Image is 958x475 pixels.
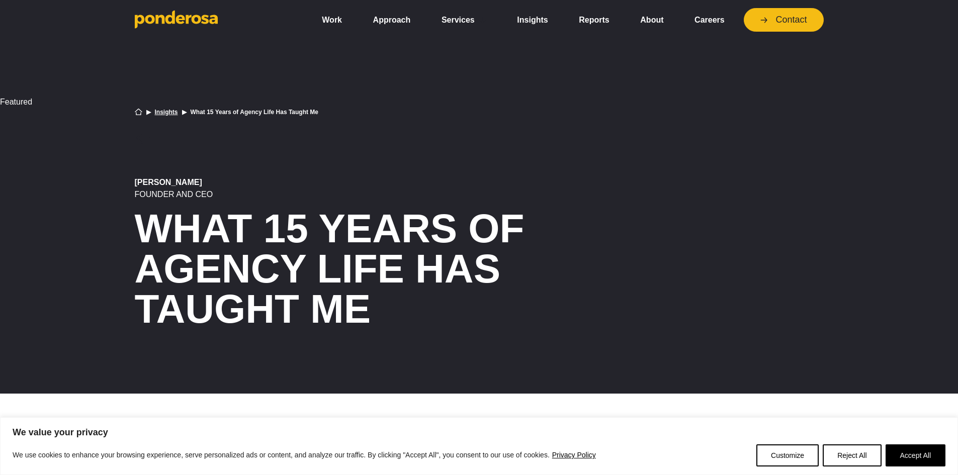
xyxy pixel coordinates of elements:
a: Reports [567,10,621,31]
div: Founder and CEO [135,188,531,201]
a: Privacy Policy [552,449,596,461]
li: ▶︎ [182,109,187,115]
a: Home [135,108,142,116]
p: We value your privacy [13,426,945,438]
a: Insights [155,109,178,115]
a: Approach [362,10,422,31]
h1: What 15 Years of Agency Life Has Taught Me [135,209,531,329]
li: ▶︎ [146,109,151,115]
button: Accept All [886,444,945,466]
a: Insights [506,10,560,31]
a: Services [430,10,497,31]
button: Reject All [823,444,881,466]
p: We use cookies to enhance your browsing experience, serve personalized ads or content, and analyz... [13,449,596,461]
li: What 15 Years of Agency Life Has Taught Me [191,109,319,115]
a: Careers [683,10,736,31]
a: Contact [744,8,823,32]
a: About [629,10,675,31]
a: Work [311,10,354,31]
button: Customize [756,444,819,466]
a: Back to Insights [135,132,152,144]
a: Go to homepage [135,10,296,30]
div: [PERSON_NAME] [135,176,531,188]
